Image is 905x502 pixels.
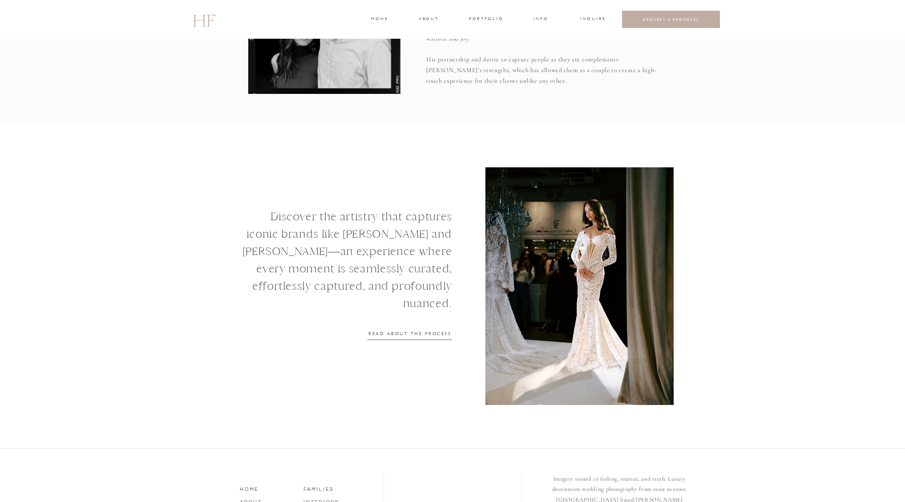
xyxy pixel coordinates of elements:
[533,16,549,24] a: INFO
[469,16,502,24] a: portfolio
[368,330,452,336] a: READ ABOUT THE PROCESS
[193,7,215,32] a: HF
[371,16,388,24] a: home
[629,17,713,22] a: REQUEST A PROPOSAL
[240,484,291,492] a: HOME
[419,16,437,24] a: about
[238,208,452,296] h1: Discover the artistry that captures iconic brands like [PERSON_NAME] and [PERSON_NAME]—an experie...
[303,484,354,492] a: FAMILIES
[580,16,604,24] a: INQUIRE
